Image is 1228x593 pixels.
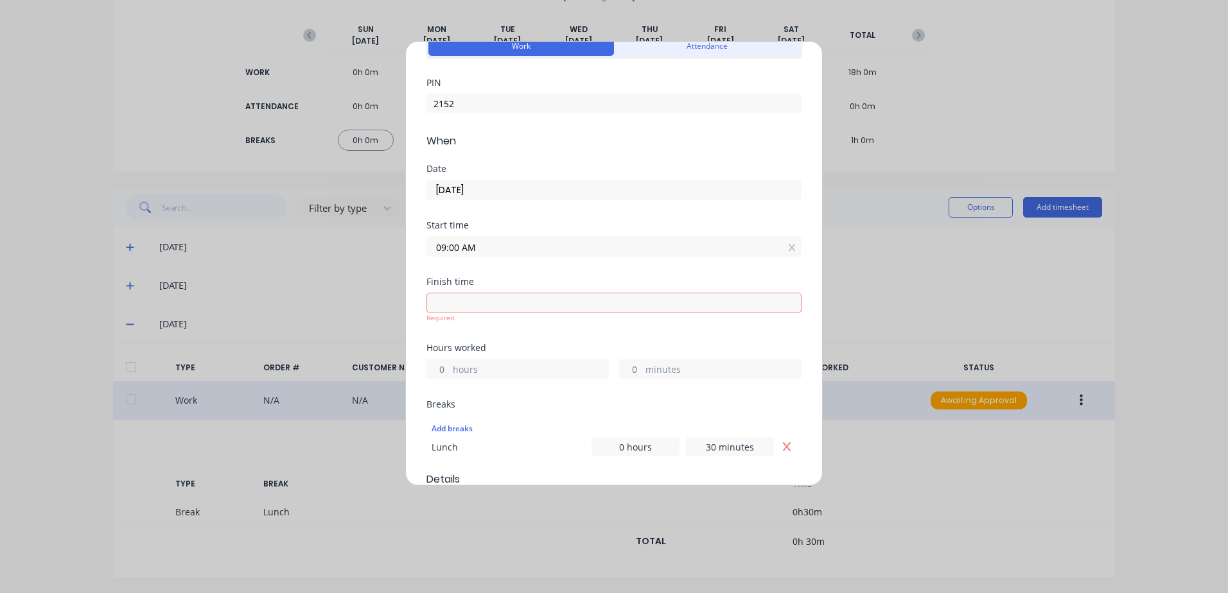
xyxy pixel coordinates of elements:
[592,437,680,456] input: 0
[426,78,802,87] div: PIN
[428,37,614,56] button: Work
[620,359,642,379] input: 0
[426,277,802,286] div: Finish time
[427,359,450,379] input: 0
[614,37,800,56] button: Attendance
[426,472,802,487] span: Details
[426,133,802,149] span: When
[453,363,608,379] label: hours
[432,440,592,454] div: Lunch
[777,437,796,456] button: Remove Lunch
[432,420,796,437] div: Add breaks
[686,437,774,456] input: 0
[645,363,801,379] label: minutes
[426,400,802,409] div: Breaks
[426,94,802,113] input: Enter PIN
[426,164,802,173] div: Date
[426,313,802,323] div: Required.
[426,343,802,352] div: Hours worked
[426,221,802,230] div: Start time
